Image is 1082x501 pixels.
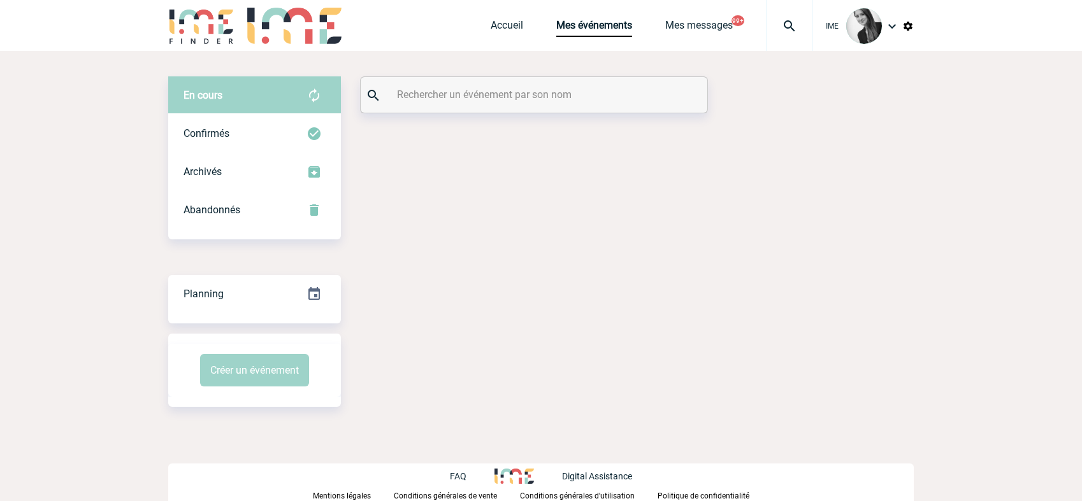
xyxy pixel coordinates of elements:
[494,469,534,484] img: http://www.idealmeetingsevents.fr/
[658,491,749,500] p: Politique de confidentialité
[184,127,229,139] span: Confirmés
[732,15,744,26] button: 99+
[491,19,523,37] a: Accueil
[450,469,494,481] a: FAQ
[520,489,658,501] a: Conditions générales d'utilisation
[658,489,770,501] a: Politique de confidentialité
[846,8,882,44] img: 101050-0.jpg
[520,491,635,500] p: Conditions générales d'utilisation
[450,471,466,481] p: FAQ
[168,76,341,115] div: Retrouvez ici tous vos évènements avant confirmation
[200,354,309,386] button: Créer un événement
[168,191,341,229] div: Retrouvez ici tous vos événements annulés
[394,85,677,104] input: Rechercher un événement par son nom
[168,8,234,44] img: IME-Finder
[184,166,222,178] span: Archivés
[826,22,839,31] span: IME
[313,489,394,501] a: Mentions légales
[184,89,222,101] span: En cours
[394,489,520,501] a: Conditions générales de vente
[562,471,632,481] p: Digital Assistance
[184,288,224,300] span: Planning
[313,491,371,500] p: Mentions légales
[184,204,240,216] span: Abandonnés
[394,491,497,500] p: Conditions générales de vente
[168,153,341,191] div: Retrouvez ici tous les événements que vous avez décidé d'archiver
[556,19,632,37] a: Mes événements
[665,19,733,37] a: Mes messages
[168,274,341,312] a: Planning
[168,275,341,313] div: Retrouvez ici tous vos événements organisés par date et état d'avancement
